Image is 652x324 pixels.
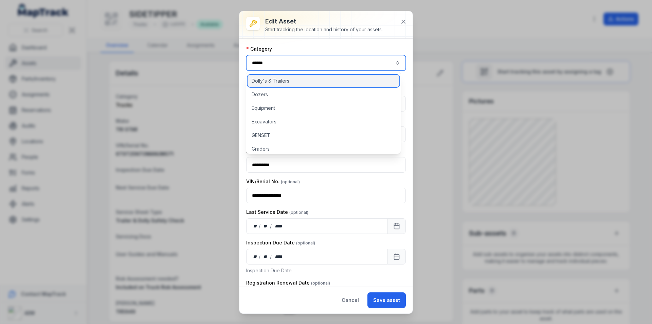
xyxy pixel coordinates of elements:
[272,253,285,260] div: year,
[252,91,268,98] span: Dozers
[246,46,272,52] label: Category
[252,105,275,112] span: Equipment
[270,223,272,229] div: /
[246,178,300,185] label: VIN/Serial No.
[246,209,308,216] label: Last Service Date
[265,17,383,26] h3: Edit asset
[246,267,406,274] p: Inspection Due Date
[387,218,406,234] button: Calendar
[252,253,259,260] div: day,
[261,253,270,260] div: month,
[252,118,276,125] span: Excavators
[259,223,261,229] div: /
[252,146,270,152] span: Graders
[246,239,315,246] label: Inspection Due Date
[367,292,406,308] button: Save asset
[336,292,365,308] button: Cancel
[246,279,330,286] label: Registration Renewal Date
[252,132,270,139] span: GENSET
[252,78,289,84] span: Dolly's & Trailers
[252,223,259,229] div: day,
[272,223,285,229] div: year,
[259,253,261,260] div: /
[265,26,383,33] div: Start tracking the location and history of your assets.
[270,253,272,260] div: /
[387,249,406,265] button: Calendar
[261,223,270,229] div: month,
